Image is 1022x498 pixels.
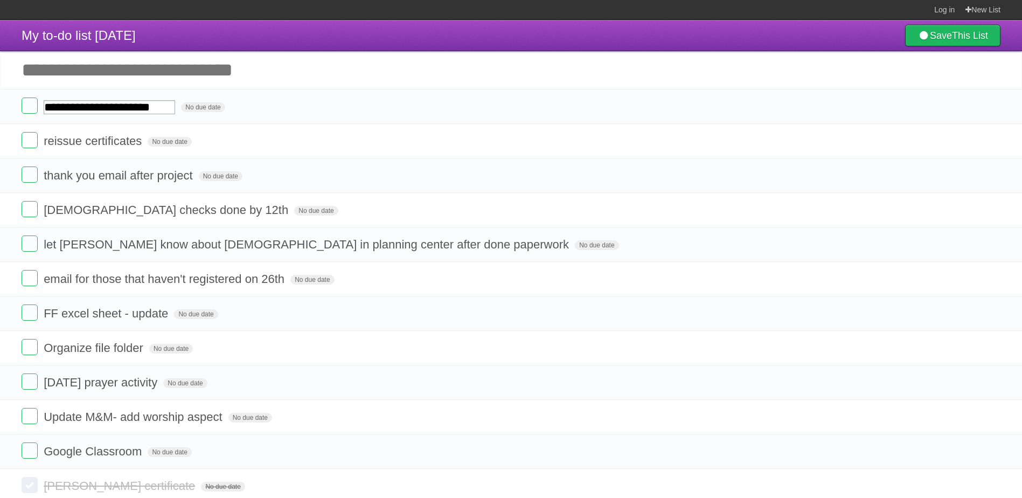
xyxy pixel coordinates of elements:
[44,479,198,493] span: [PERSON_NAME] certificate
[174,309,218,319] span: No due date
[149,344,193,354] span: No due date
[22,98,38,114] label: Done
[952,30,988,41] b: This List
[44,272,287,286] span: email for those that haven't registered on 26th
[44,203,291,217] span: [DEMOGRAPHIC_DATA] checks done by 12th
[199,171,242,181] span: No due date
[201,482,245,492] span: No due date
[148,447,191,457] span: No due date
[22,373,38,390] label: Done
[22,201,38,217] label: Done
[290,275,334,285] span: No due date
[44,341,146,355] span: Organize file folder
[44,169,195,182] span: thank you email after project
[22,477,38,493] label: Done
[228,413,272,423] span: No due date
[44,307,171,320] span: FF excel sheet - update
[22,305,38,321] label: Done
[575,240,618,250] span: No due date
[22,339,38,355] label: Done
[22,408,38,424] label: Done
[44,376,160,389] span: [DATE] prayer activity
[181,102,225,112] span: No due date
[44,445,144,458] span: Google Classroom
[163,378,207,388] span: No due date
[294,206,338,216] span: No due date
[44,238,572,251] span: let [PERSON_NAME] know about [DEMOGRAPHIC_DATA] in planning center after done paperwork
[22,442,38,459] label: Done
[148,137,191,147] span: No due date
[905,25,1000,46] a: SaveThis List
[22,270,38,286] label: Done
[22,28,136,43] span: My to-do list [DATE]
[22,132,38,148] label: Done
[22,236,38,252] label: Done
[44,134,144,148] span: reissue certificates
[44,410,225,424] span: Update M&M- add worship aspect
[22,167,38,183] label: Done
